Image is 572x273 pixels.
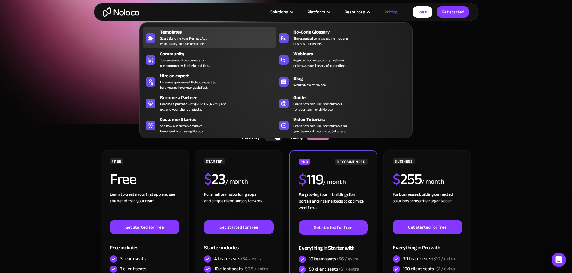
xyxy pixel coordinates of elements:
[276,71,409,91] a: BlogWhat's New at Noloco.
[335,159,367,165] div: RECOMMENDED
[110,220,179,234] a: Get started for free
[143,71,276,91] a: Hire an expertHire an experienced Noloco expert tohelp you achieve your goals fast.
[120,266,146,272] div: 7 client seats
[276,49,409,70] a: WebinarsRegister for an upcoming webinaror browse our library of recordings.
[143,27,276,48] a: TemplatesStart Building Your Perfect Appwith Ready-to-Use Templates
[276,93,409,113] a: GuidesLearn how to build internal toolsfor your team with Noloco.
[552,253,566,267] div: Open Intercom Messenger
[431,254,455,263] span: +$10 / extra
[214,266,268,272] div: 10 client seats
[323,177,346,187] div: / month
[299,191,367,220] div: For growing teams building client portals and internal tools to optimize workflows.
[160,58,210,68] span: Join seasoned Noloco users in our community, for help and tips.
[160,116,279,123] div: Customer Stories
[160,28,279,36] div: Templates
[160,94,279,101] div: Become a Partner
[204,172,225,187] h2: 23
[234,133,265,142] div: Monthly
[160,123,203,134] span: See how our customers have benefited from using Noloco.
[103,7,139,17] a: home
[293,94,412,101] div: Guides
[276,115,409,135] a: Video TutorialsLearn how to build internal tools foryour team with our video tutorials.
[204,191,273,220] div: For small teams building apps and simple client portals for work. ‍
[160,36,208,46] span: Start Building Your Perfect App with Ready-to-Use Templates
[204,234,273,254] div: Starter includes
[263,8,300,16] div: Solutions
[160,72,279,79] div: Hire an expert
[336,254,359,263] span: +$6 / extra
[204,220,273,234] a: Get started for free
[393,191,462,220] div: For businesses building connected solutions across their organization. ‍
[307,134,329,140] div: SAVE 20%
[160,50,279,58] div: Community
[276,27,409,48] a: No-Code GlossaryThe essential terms shaping modernbusiness software.
[110,172,136,187] h2: Free
[204,158,224,164] div: STARTER
[299,159,310,165] div: PRO
[214,255,262,262] div: 4 team seats
[299,172,323,187] h2: 119
[143,115,276,135] a: Customer StoriesSee how our customers havebenefited from using Noloco.
[293,50,412,58] div: Webinars
[307,8,325,16] div: Platform
[293,101,342,112] span: Learn how to build internal tools for your team with Noloco.
[143,49,276,70] a: CommunityJoin seasoned Noloco users inour community, for help and tips.
[110,158,123,164] div: FREE
[293,116,412,123] div: Video Tutorials
[403,266,455,272] div: 100 client seats
[393,158,414,164] div: BUSINESS
[403,255,455,262] div: 30 team seats
[299,220,367,235] a: Get started for free
[344,8,365,16] div: Resources
[282,133,307,142] div: Yearly
[437,6,469,18] a: Get started
[293,82,326,88] span: What's New at Noloco.
[225,177,248,187] div: / month
[299,235,367,254] div: Everything in Starter with
[393,165,400,193] span: $
[300,8,337,16] div: Platform
[309,266,359,272] div: 50 client seats
[393,220,462,234] a: Get started for free
[143,93,276,113] a: Become a PartnerBecome a partner with [PERSON_NAME] andexpand your client projects.
[204,165,212,193] span: $
[120,255,146,262] div: 3 team seats
[293,28,412,36] div: No-Code Glossary
[110,191,179,220] div: Learn to create your first app and see the benefits in your team ‍
[293,58,347,68] span: Register for an upcoming webinar or browse our library of recordings.
[240,254,262,263] span: +$4 / extra
[299,165,306,194] span: $
[139,14,413,138] nav: Resources
[160,101,227,112] div: Become a partner with [PERSON_NAME] and expand your client projects.
[110,234,179,254] div: Free includes
[337,8,377,16] div: Resources
[393,234,462,254] div: Everything in Pro with
[293,75,412,82] div: Blog
[422,177,444,187] div: / month
[309,256,359,262] div: 10 team seats
[160,79,216,90] div: Hire an experienced Noloco expert to help you achieve your goals fast.
[100,41,472,59] h1: A plan for organizations of all sizes
[293,123,347,134] span: Learn how to build internal tools for your team with our video tutorials.
[293,36,348,46] span: The essential terms shaping modern business software.
[413,6,432,18] a: Login
[393,172,422,187] h2: 255
[270,8,288,16] div: Solutions
[377,8,405,16] a: Pricing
